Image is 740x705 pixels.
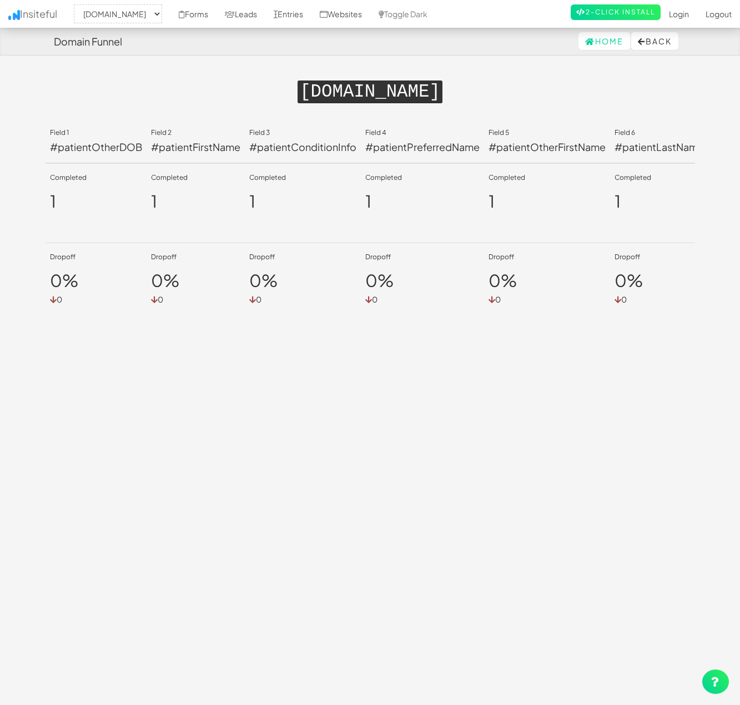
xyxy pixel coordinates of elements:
h2: 0% [489,271,606,290]
h6: Completed [249,174,356,181]
h6: Field 5 [489,129,606,136]
h6: Dropoff [249,253,356,260]
h6: Dropoff [151,253,240,260]
h6: Completed [365,174,480,181]
h4: #patientOtherDOB [50,142,142,153]
h4: #patientFirstName [151,142,240,153]
h2: 1 [50,192,142,210]
h6: Dropoff [489,253,606,260]
h6: Dropoff [365,253,480,260]
h6: Completed [151,174,240,181]
h4: Domain Funnel [54,36,122,47]
h6: Dropoff [615,253,704,260]
h2: 1 [365,192,480,210]
h2: 0% [151,271,240,290]
h6: Field 2 [151,129,240,136]
img: icon.png [8,10,20,20]
h6: Field 3 [249,129,356,136]
h2: 0% [50,271,142,290]
h6: Field 1 [50,129,142,136]
h2: 1 [615,192,704,210]
kbd: [DOMAIN_NAME] [298,80,442,103]
h2: 1 [151,192,240,210]
h2: 0% [615,271,704,290]
h6: Dropoff [50,253,142,260]
h5: 0 [365,295,480,304]
h5: 0 [489,295,606,304]
h5: 0 [615,295,704,304]
h2: 0% [249,271,356,290]
h6: Completed [489,174,606,181]
h6: Field 6 [615,129,704,136]
h6: Completed [50,174,142,181]
h4: #patientOtherFirstName [489,142,606,153]
h5: 0 [249,295,356,304]
h2: 1 [249,192,356,210]
a: Home [578,32,630,50]
button: Back [631,32,678,50]
h4: #patientLastName [615,142,704,153]
h2: 0% [365,271,480,290]
h2: 1 [489,192,606,210]
h6: Field 4 [365,129,480,136]
h5: 0 [151,295,240,304]
h4: #patientPreferredName [365,142,480,153]
a: 2-Click Install [571,4,661,20]
h4: #patientConditionInfo [249,142,356,153]
h5: 0 [50,295,142,304]
h6: Completed [615,174,704,181]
